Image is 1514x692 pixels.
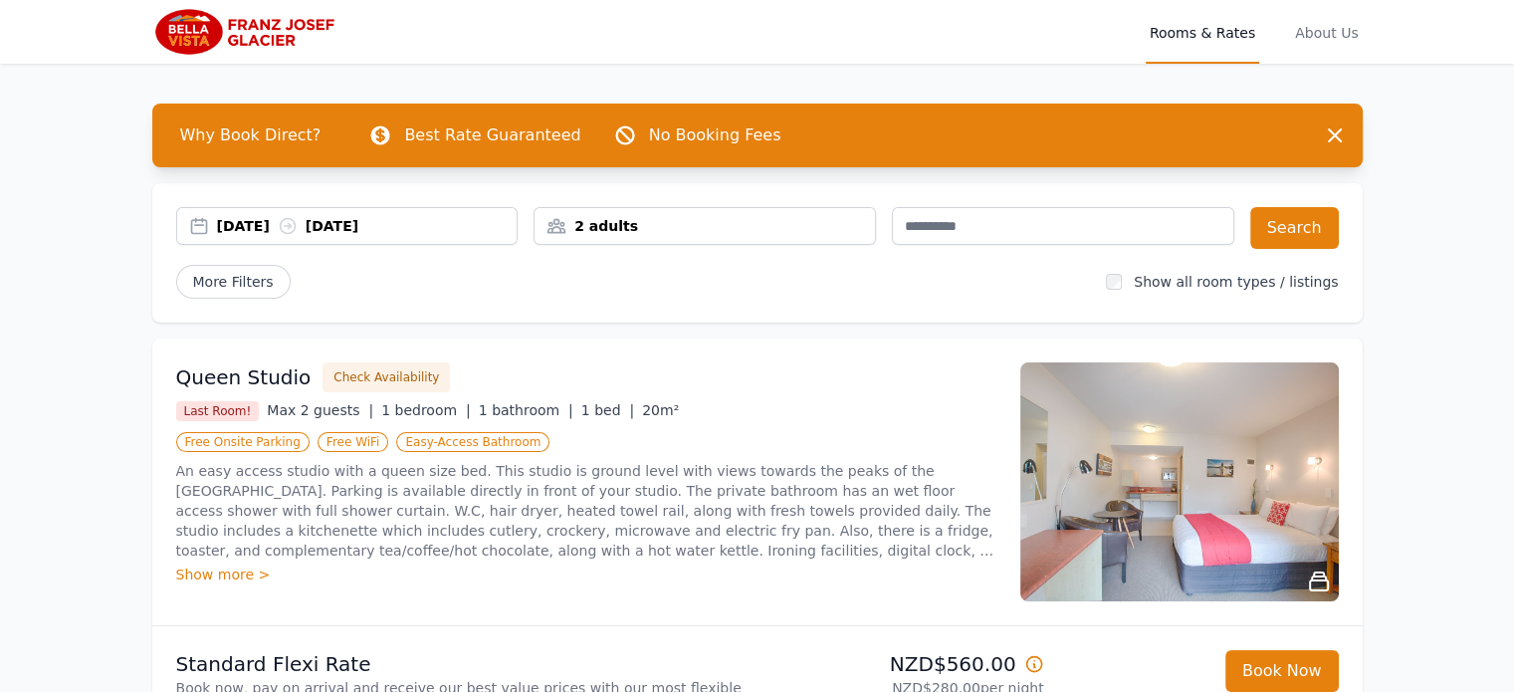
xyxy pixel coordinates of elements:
[176,565,996,584] div: Show more >
[164,115,337,155] span: Why Book Direct?
[176,432,310,452] span: Free Onsite Parking
[765,650,1044,678] p: NZD$560.00
[267,402,373,418] span: Max 2 guests |
[323,362,450,392] button: Check Availability
[217,216,518,236] div: [DATE] [DATE]
[1134,274,1338,290] label: Show all room types / listings
[176,461,996,561] p: An easy access studio with a queen size bed. This studio is ground level with views towards the p...
[176,650,750,678] p: Standard Flexi Rate
[1225,650,1339,692] button: Book Now
[479,402,573,418] span: 1 bathroom |
[404,123,580,147] p: Best Rate Guaranteed
[581,402,634,418] span: 1 bed |
[176,401,260,421] span: Last Room!
[318,432,389,452] span: Free WiFi
[176,265,291,299] span: More Filters
[176,363,312,391] h3: Queen Studio
[1250,207,1339,249] button: Search
[381,402,471,418] span: 1 bedroom |
[649,123,781,147] p: No Booking Fees
[396,432,549,452] span: Easy-Access Bathroom
[152,8,344,56] img: Bella Vista Franz Josef Glacier
[642,402,679,418] span: 20m²
[535,216,875,236] div: 2 adults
